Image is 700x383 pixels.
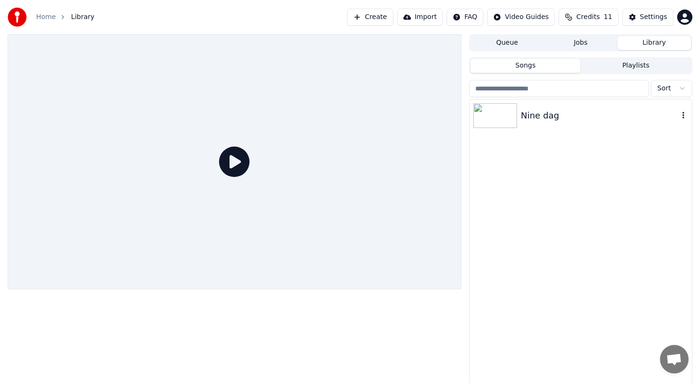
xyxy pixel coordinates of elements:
[622,9,673,26] button: Settings
[36,12,56,22] a: Home
[544,36,617,50] button: Jobs
[36,12,94,22] nav: breadcrumb
[559,9,618,26] button: Credits11
[576,12,600,22] span: Credits
[470,36,544,50] button: Queue
[397,9,443,26] button: Import
[660,345,689,373] div: Open de chat
[447,9,483,26] button: FAQ
[521,109,679,122] div: Nine dag
[640,12,667,22] div: Settings
[580,59,691,73] button: Playlists
[604,12,612,22] span: 11
[71,12,94,22] span: Library
[618,36,691,50] button: Library
[8,8,27,27] img: youka
[487,9,555,26] button: Video Guides
[470,59,581,73] button: Songs
[347,9,393,26] button: Create
[657,84,671,93] span: Sort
